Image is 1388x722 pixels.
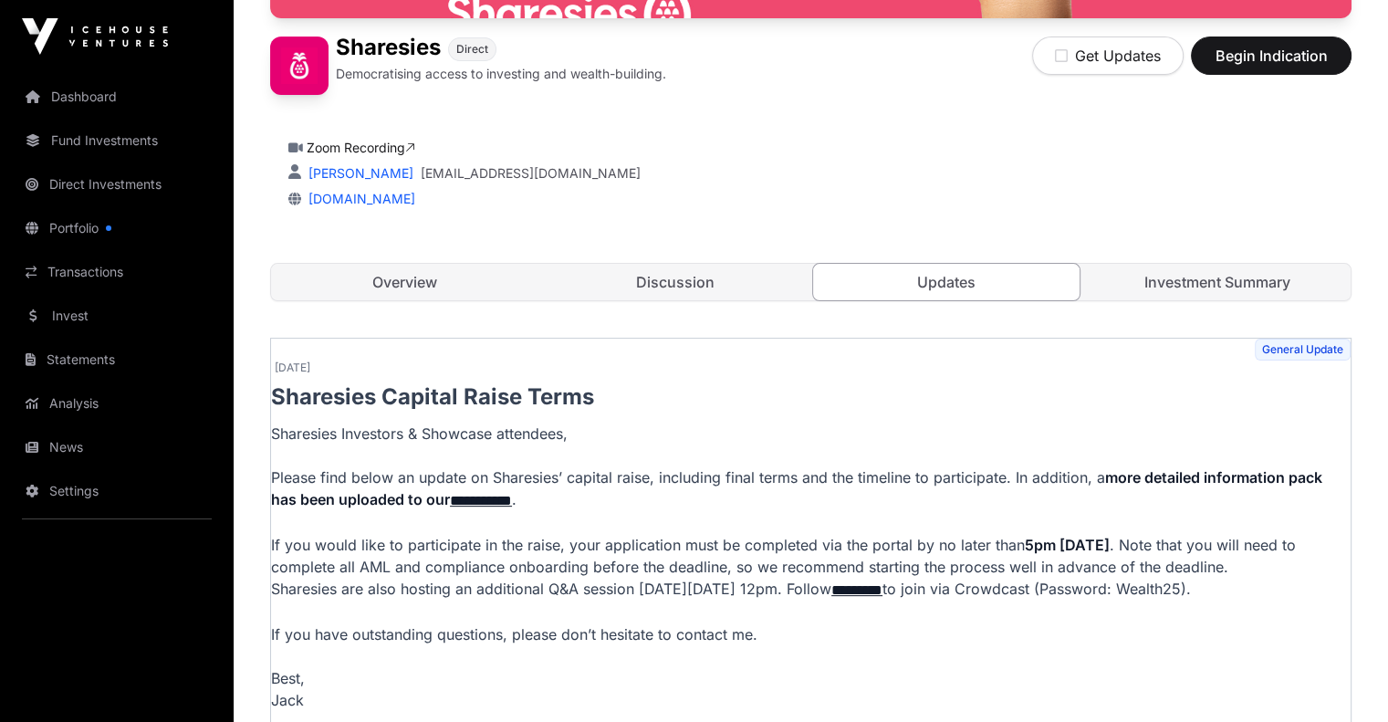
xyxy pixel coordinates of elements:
[1214,45,1329,67] span: Begin Indication
[22,18,168,55] img: Icehouse Ventures Logo
[1191,37,1351,75] button: Begin Indication
[271,264,538,300] a: Overview
[271,382,1351,412] p: Sharesies Capital Raise Terms
[307,140,415,155] a: Zoom Recording
[1297,634,1388,722] iframe: Chat Widget
[15,120,219,161] a: Fund Investments
[1025,536,1110,554] strong: 5pm [DATE]
[15,252,219,292] a: Transactions
[542,264,809,300] a: Discussion
[1191,55,1351,73] a: Begin Indication
[456,42,488,57] span: Direct
[421,164,641,183] a: [EMAIL_ADDRESS][DOMAIN_NAME]
[15,208,219,248] a: Portfolio
[15,427,219,467] a: News
[305,165,413,181] a: [PERSON_NAME]
[270,37,329,95] img: Sharesies
[1032,37,1184,75] button: Get Updates
[15,164,219,204] a: Direct Investments
[275,361,310,375] span: [DATE]
[15,383,219,424] a: Analysis
[812,263,1081,301] a: Updates
[15,471,219,511] a: Settings
[1083,264,1351,300] a: Investment Summary
[1255,339,1351,361] span: General Update
[15,340,219,380] a: Statements
[336,65,666,83] p: Democratising access to investing and wealth-building.
[301,191,415,206] a: [DOMAIN_NAME]
[15,296,219,336] a: Invest
[336,37,441,61] h1: Sharesies
[15,77,219,117] a: Dashboard
[271,264,1351,300] nav: Tabs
